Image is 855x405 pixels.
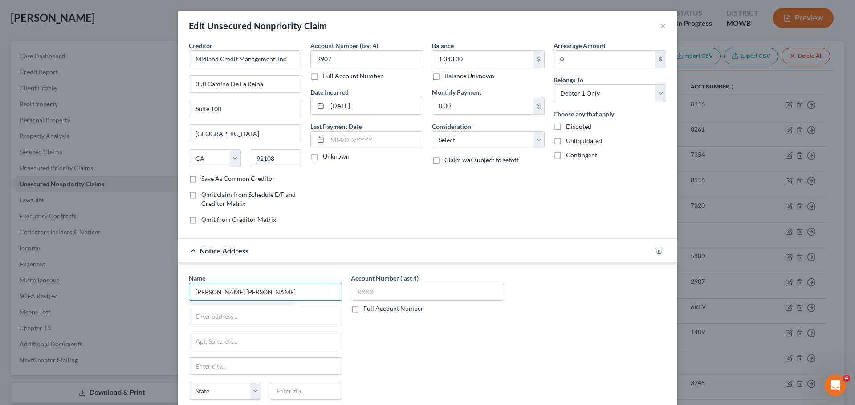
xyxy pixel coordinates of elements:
input: MM/DD/YYYY [327,97,423,114]
input: 0.00 [432,97,533,114]
input: Enter city... [189,358,342,375]
input: XXXX [351,283,504,301]
input: Enter zip.. [270,382,342,400]
span: Name [189,274,205,282]
label: Full Account Number [323,72,383,80]
button: × [660,20,666,31]
span: Contingent [566,151,597,159]
label: Consideration [432,122,471,131]
label: Date Incurred [310,88,349,97]
label: Account Number (last 4) [310,41,378,50]
input: 0.00 [432,51,533,68]
span: Creditor [189,42,212,49]
span: Omit claim from Schedule E/F and Creditor Matrix [201,191,296,207]
iframe: Intercom live chat [825,375,846,396]
input: Enter city... [189,125,301,142]
input: 0.00 [554,51,655,68]
label: Unknown [323,152,350,161]
span: Belongs To [554,76,583,84]
div: $ [655,51,666,68]
div: $ [533,51,544,68]
input: Apt, Suite, etc... [189,100,301,117]
span: Claim was subject to setoff [444,156,519,164]
span: 4 [843,375,850,382]
input: Enter zip... [250,149,302,167]
label: Monthly Payment [432,88,481,97]
span: Disputed [566,123,591,130]
input: MM/DD/YYYY [327,132,423,148]
label: Balance Unknown [444,72,494,80]
input: Enter address... [189,76,301,92]
label: Balance [432,41,454,50]
input: Search creditor by name... [189,50,301,68]
input: XXXX [310,50,423,68]
label: Save As Common Creditor [201,174,275,183]
input: Enter address... [189,308,342,325]
input: Search by name... [189,283,342,301]
label: Account Number (last 4) [351,273,419,283]
div: $ [533,97,544,114]
label: Full Account Number [363,304,423,313]
span: Omit from Creditor Matrix [201,216,276,223]
span: Unliquidated [566,137,602,144]
span: Notice Address [199,246,248,255]
label: Arrearage Amount [554,41,606,50]
label: Last Payment Date [310,122,362,131]
input: Apt, Suite, etc... [189,333,342,350]
label: Choose any that apply [554,109,614,119]
div: Edit Unsecured Nonpriority Claim [189,20,327,32]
